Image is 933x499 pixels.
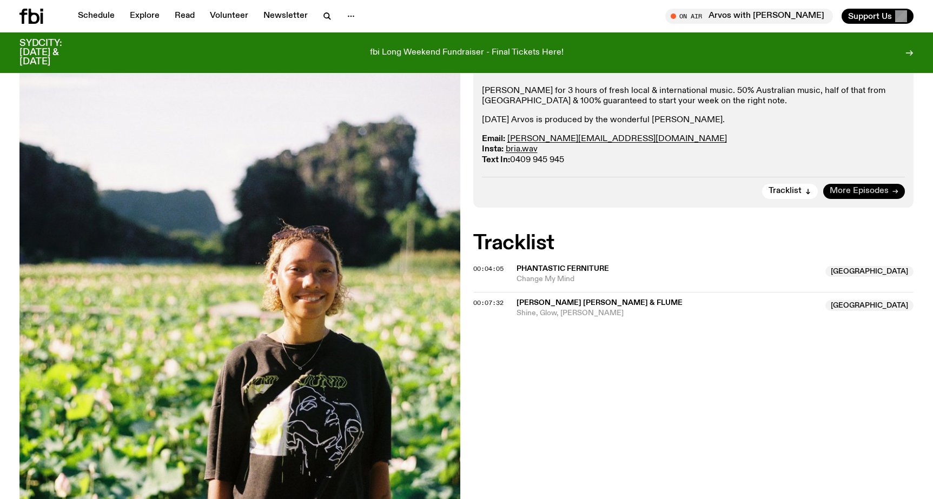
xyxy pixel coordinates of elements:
[482,156,510,164] strong: Text In:
[665,9,833,24] button: On AirArvos with [PERSON_NAME]
[825,300,914,311] span: [GEOGRAPHIC_DATA]
[482,145,504,154] strong: Insta:
[762,184,818,199] button: Tracklist
[473,234,914,253] h2: Tracklist
[473,264,504,273] span: 00:04:05
[370,48,564,58] p: fbi Long Weekend Fundraiser - Final Tickets Here!
[848,11,892,21] span: Support Us
[71,9,121,24] a: Schedule
[517,265,609,272] span: Phantastic Ferniture
[823,184,905,199] a: More Episodes
[482,86,905,107] p: [PERSON_NAME] for 3 hours of fresh local & international music. ​50% Australian music, half of th...
[507,135,727,143] a: [PERSON_NAME][EMAIL_ADDRESS][DOMAIN_NAME]
[517,299,683,307] span: [PERSON_NAME] [PERSON_NAME] & Flume
[123,9,166,24] a: Explore
[203,9,255,24] a: Volunteer
[769,187,802,195] span: Tracklist
[517,308,819,318] span: Shine, Glow, [PERSON_NAME]
[517,274,819,284] span: Change My Mind
[825,266,914,277] span: [GEOGRAPHIC_DATA]
[257,9,314,24] a: Newsletter
[506,145,538,154] a: bria.wav
[482,135,505,143] strong: Email:
[842,9,914,24] button: Support Us
[19,39,89,66] h3: SYDCITY: [DATE] & [DATE]
[482,115,905,125] p: [DATE] Arvos is produced by the wonderful [PERSON_NAME].
[473,298,504,307] span: 00:07:32
[482,134,905,165] p: 0409 945 945
[830,187,889,195] span: More Episodes
[168,9,201,24] a: Read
